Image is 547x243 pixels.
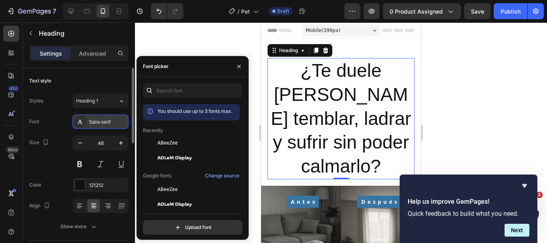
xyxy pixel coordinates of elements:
[464,3,491,19] button: Save
[40,49,62,58] p: Settings
[408,181,529,237] div: Help us improve GemPages!
[277,8,289,15] span: Draft
[157,186,178,193] span: ABeeZee
[383,3,461,19] button: 0 product assigned
[72,94,129,108] button: Heading 1
[390,7,443,16] span: 0 product assigned
[143,220,242,235] button: Upload font
[157,108,232,114] span: You should use up to 3 fonts max.
[143,83,242,98] input: Search font
[29,118,39,125] div: Font
[29,97,43,104] div: Styles
[520,181,529,191] button: Hide survey
[143,172,171,179] p: Google fonts
[143,127,163,134] p: Recently
[261,22,421,243] iframe: Design area
[3,3,60,19] button: 7
[205,172,239,179] div: Change source
[60,223,98,231] div: Show more
[39,28,125,38] p: Heading
[151,3,183,19] div: Undo/Redo
[29,219,129,234] button: Show more
[237,7,239,16] span: /
[501,7,521,16] div: Publish
[52,6,56,16] p: 7
[157,200,192,207] span: ADLaM Display
[408,210,529,217] p: Quick feedback to build what you need.
[29,77,51,84] div: Text style
[89,118,127,126] div: Sans-serif
[29,137,50,148] div: Size
[6,147,19,153] div: Beta
[8,85,19,92] div: 450
[471,8,484,15] span: Save
[76,97,98,104] span: Heading 1
[505,224,529,237] button: Next question
[29,201,52,211] div: Align
[157,139,178,147] span: ABeeZee
[89,182,127,189] div: 121212
[79,49,106,58] p: Advanced
[157,154,192,161] span: ADLaM Display
[494,3,527,19] button: Publish
[29,181,42,189] div: Color
[241,7,250,16] span: Pet
[174,223,211,231] div: Upload font
[536,192,543,198] span: 2
[205,171,240,181] button: Change source
[408,197,529,207] h2: Help us improve GemPages!
[143,63,169,70] div: Font picker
